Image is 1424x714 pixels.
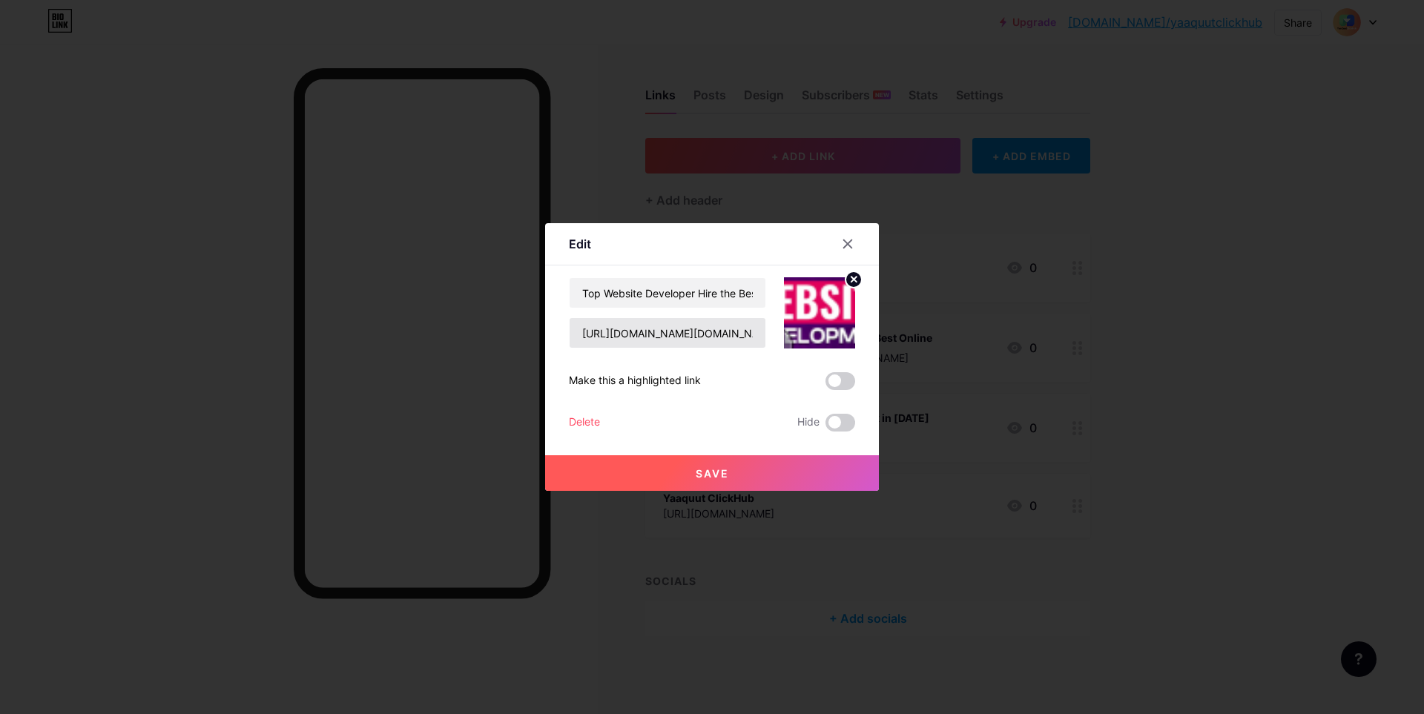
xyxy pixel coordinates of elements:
[569,414,600,432] div: Delete
[570,318,765,348] input: URL
[797,414,820,432] span: Hide
[784,277,855,348] img: link_thumbnail
[570,278,765,308] input: Title
[545,455,879,491] button: Save
[569,372,701,390] div: Make this a highlighted link
[696,467,729,480] span: Save
[569,235,591,253] div: Edit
